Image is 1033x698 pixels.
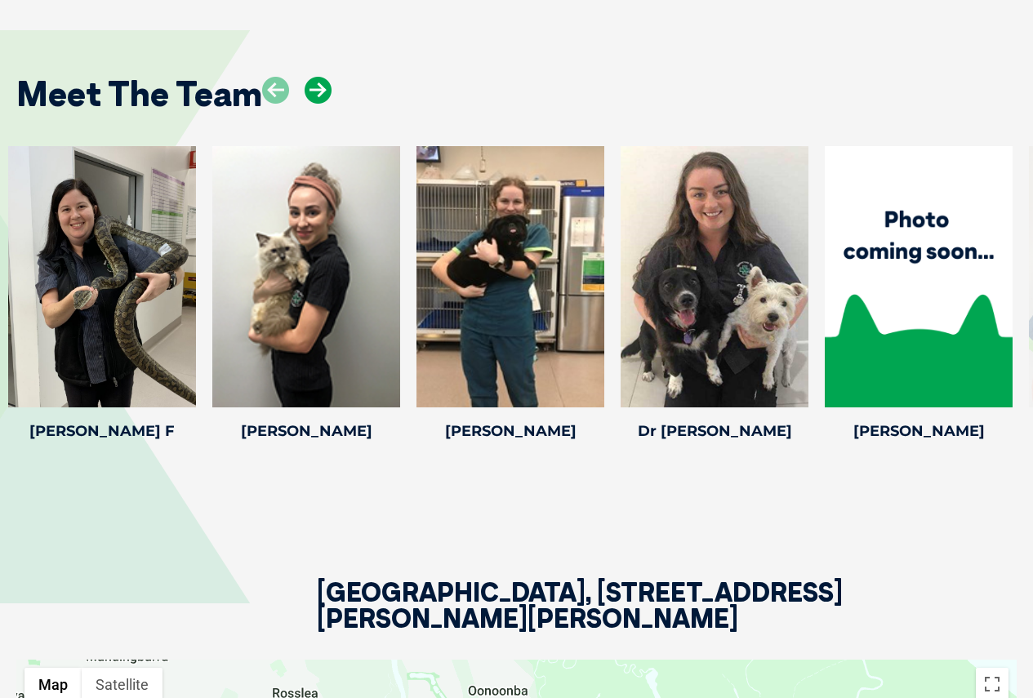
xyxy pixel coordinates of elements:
h4: [PERSON_NAME] F [8,424,196,438]
h4: Dr [PERSON_NAME] [621,424,808,438]
h2: [GEOGRAPHIC_DATA], [STREET_ADDRESS][PERSON_NAME][PERSON_NAME] [317,579,1017,660]
h4: [PERSON_NAME] [825,424,1013,438]
h4: [PERSON_NAME] [212,424,400,438]
button: Search [1001,74,1017,91]
h2: Meet The Team [16,77,262,111]
h4: [PERSON_NAME] [416,424,604,438]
